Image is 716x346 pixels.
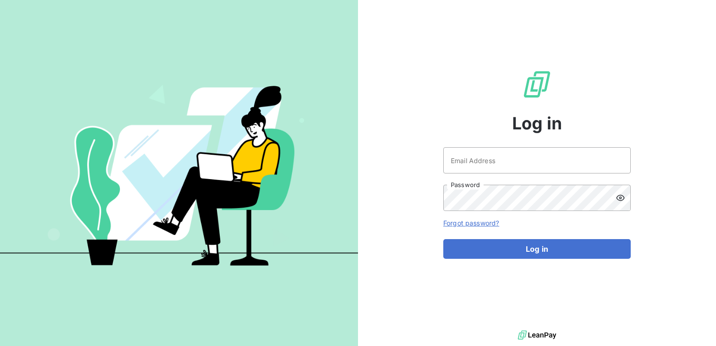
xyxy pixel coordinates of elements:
a: Forgot password? [443,219,499,227]
span: Log in [512,111,562,136]
button: Log in [443,239,631,259]
img: LeanPay Logo [522,69,552,99]
input: placeholder [443,147,631,173]
img: logo [518,328,556,342]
